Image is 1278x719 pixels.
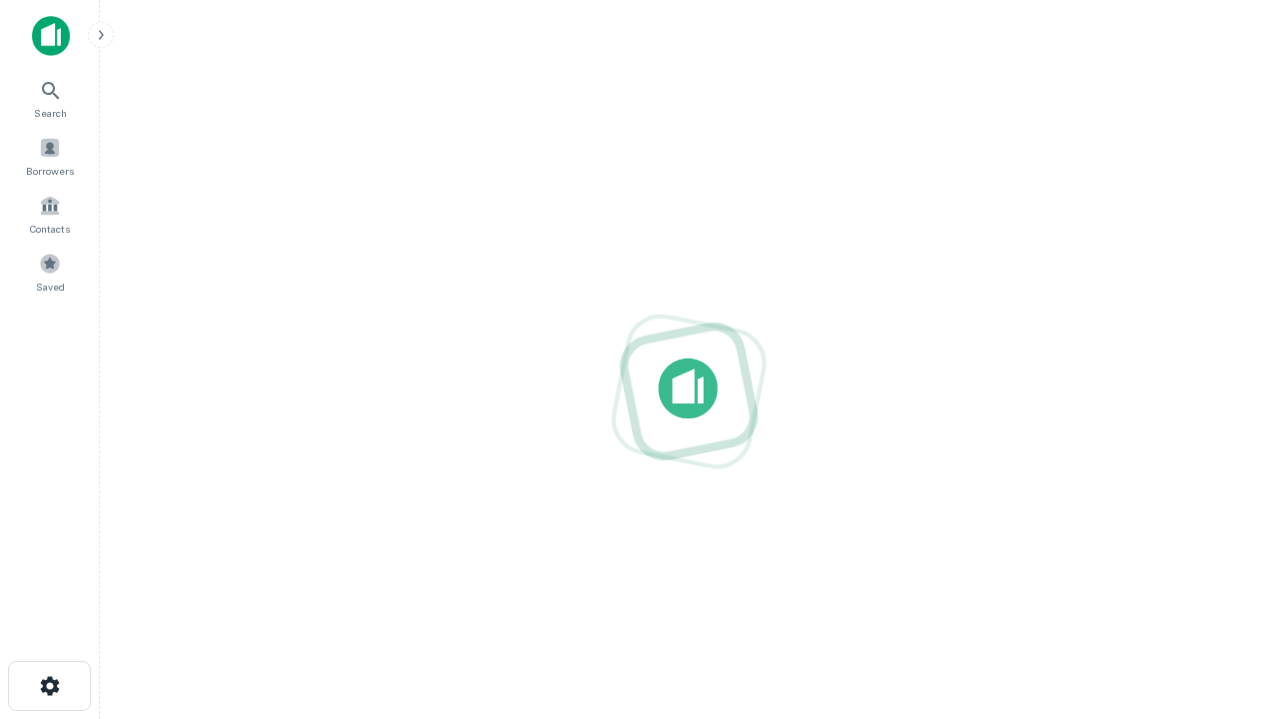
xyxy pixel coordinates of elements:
a: Contacts [6,187,94,241]
img: capitalize-icon.png [32,16,70,56]
span: Borrowers [26,163,74,179]
span: Contacts [30,221,70,237]
span: Search [34,105,67,121]
iframe: Chat Widget [1178,559,1278,655]
a: Search [6,71,94,125]
span: Saved [36,279,65,295]
a: Saved [6,245,94,299]
a: Borrowers [6,129,94,183]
